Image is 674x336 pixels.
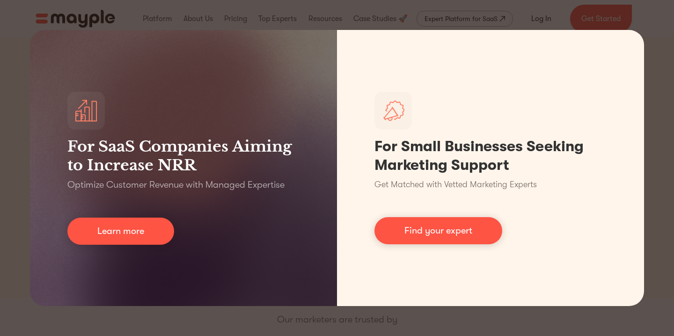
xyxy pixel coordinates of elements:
p: Get Matched with Vetted Marketing Experts [374,178,537,191]
a: Learn more [67,218,174,245]
h1: For Small Businesses Seeking Marketing Support [374,137,607,175]
p: Optimize Customer Revenue with Managed Expertise [67,178,285,191]
a: Find your expert [374,217,502,244]
h3: For SaaS Companies Aiming to Increase NRR [67,137,300,175]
